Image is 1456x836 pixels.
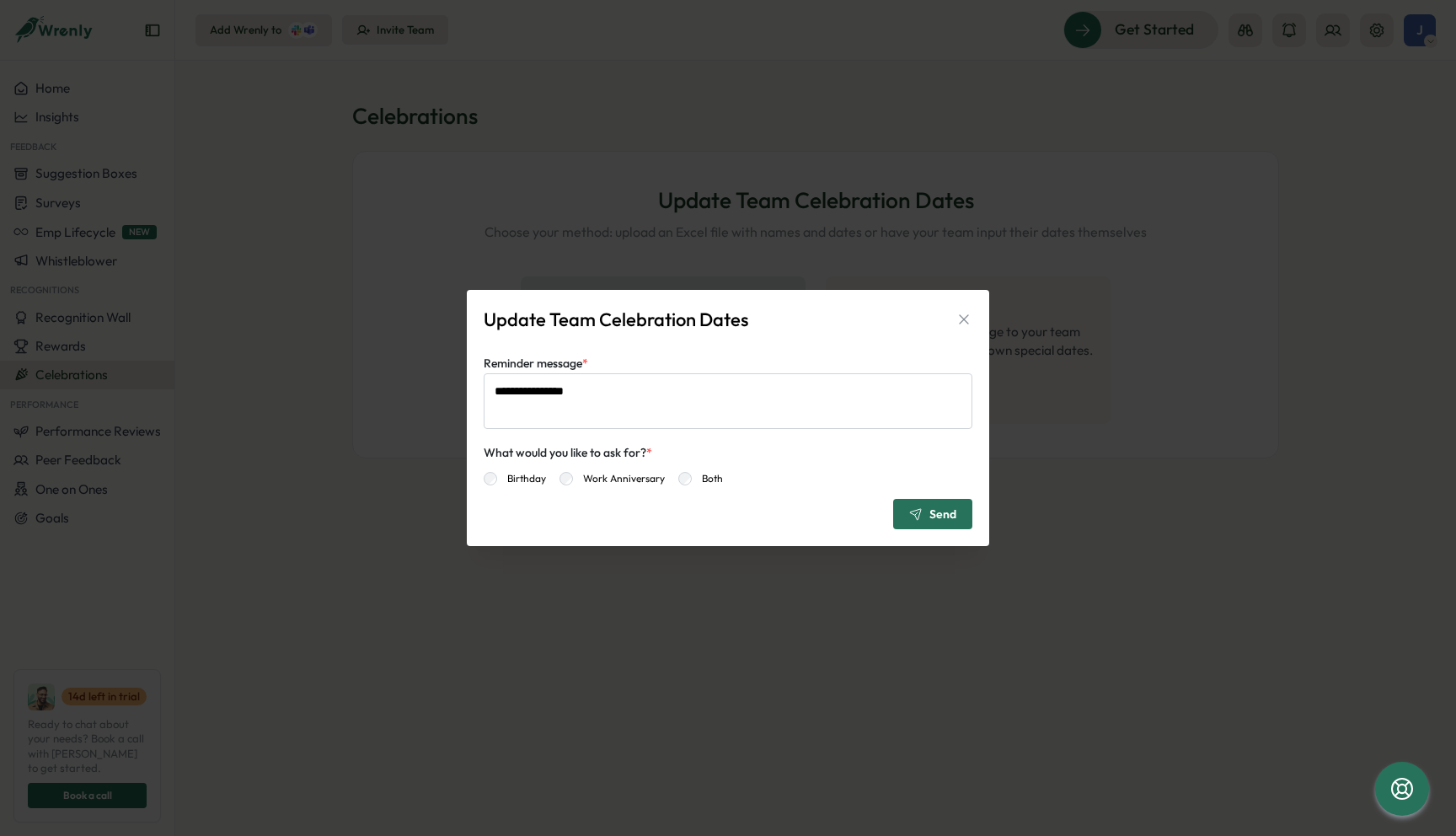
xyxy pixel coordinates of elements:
[484,444,652,463] div: What would you like to ask for?
[955,311,972,328] button: Close modal
[893,499,972,529] button: Send
[573,472,665,485] label: Work Anniversary
[484,307,748,333] p: Update Team Celebration Dates
[497,472,546,485] label: Birthday
[692,472,723,485] label: Both
[909,507,956,521] div: Send
[484,355,588,373] label: Reminder message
